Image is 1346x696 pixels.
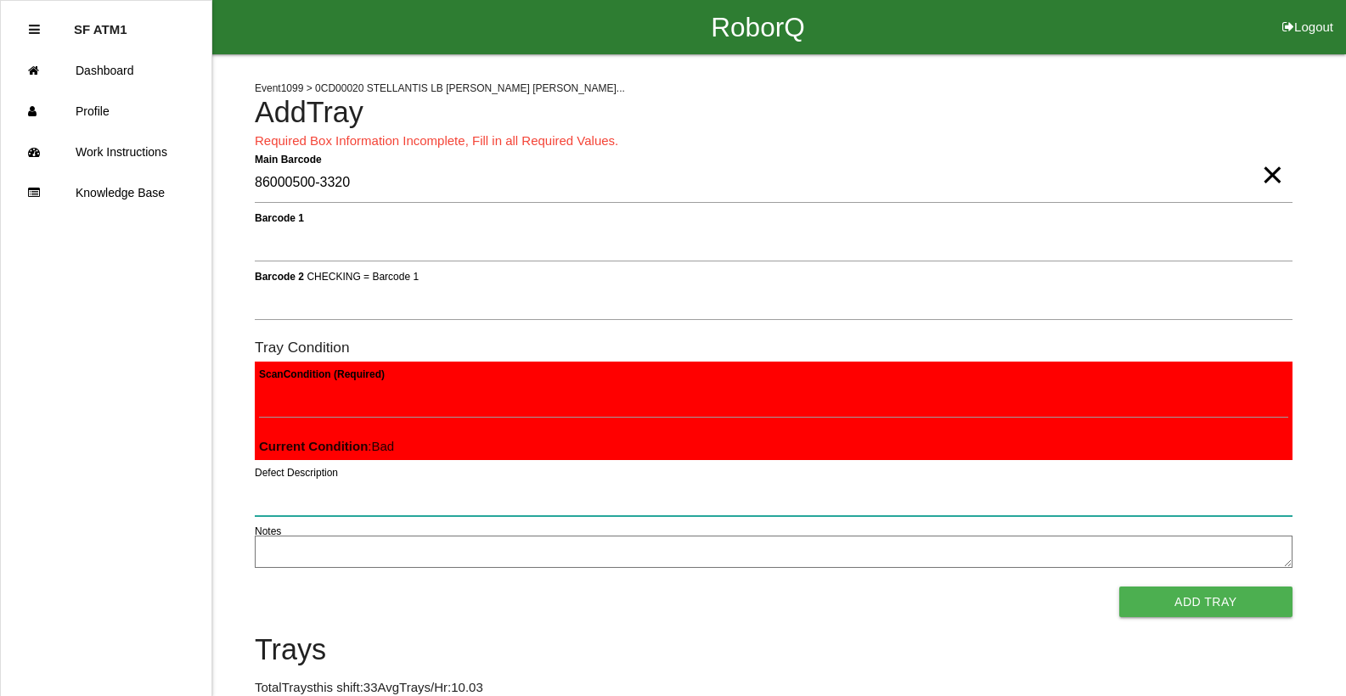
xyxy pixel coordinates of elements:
[255,211,304,223] b: Barcode 1
[1,50,211,91] a: Dashboard
[259,368,385,379] b: Scan Condition (Required)
[307,270,419,282] span: CHECKING = Barcode 1
[255,634,1292,666] h4: Trays
[1,91,211,132] a: Profile
[255,524,281,539] label: Notes
[255,340,1292,356] h6: Tray Condition
[255,132,1292,151] p: Required Box Information Incomplete, Fill in all Required Values.
[255,97,1292,129] h4: Add Tray
[1,132,211,172] a: Work Instructions
[255,153,322,165] b: Main Barcode
[1,172,211,213] a: Knowledge Base
[1119,587,1292,617] button: Add Tray
[74,9,127,36] p: SF ATM1
[29,9,40,50] div: Close
[259,439,394,453] span: : Bad
[255,164,1292,203] input: Required
[255,270,304,282] b: Barcode 2
[1261,141,1283,175] span: Clear Input
[255,82,625,94] span: Event 1099 > 0CD00020 STELLANTIS LB [PERSON_NAME] [PERSON_NAME]...
[259,439,368,453] b: Current Condition
[255,465,338,480] label: Defect Description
